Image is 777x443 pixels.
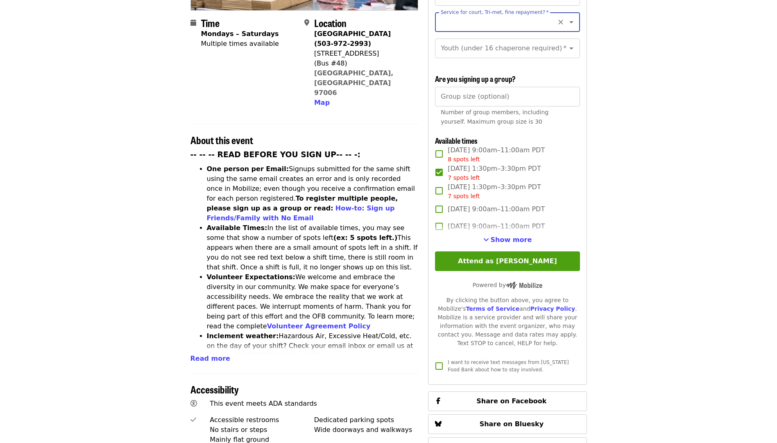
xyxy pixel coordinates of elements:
div: By clicking the button above, you agree to Mobilize's and . Mobilize is a service provider and wi... [435,296,580,348]
span: Number of group members, including yourself. Maximum group size is 30 [441,109,548,125]
span: Powered by [473,282,542,288]
strong: (ex: 5 spots left.) [333,234,397,242]
button: Share on Bluesky [428,414,587,434]
i: check icon [190,416,196,424]
strong: [GEOGRAPHIC_DATA] (503-972-2993) [314,30,391,47]
span: Share on Bluesky [480,420,544,428]
a: Volunteer Agreement Policy [267,322,371,330]
div: No stairs or steps [210,425,314,435]
span: Available times [435,135,478,146]
i: map-marker-alt icon [304,19,309,27]
i: universal-access icon [190,400,197,407]
button: Clear [555,16,566,28]
span: 8 spots left [448,156,480,163]
button: Open [566,43,577,54]
button: Open [566,16,577,28]
label: Service for court, Tri-met, fine repayment? [441,10,549,15]
div: Multiple times available [201,39,279,49]
i: calendar icon [190,19,196,27]
span: 7 spots left [448,174,480,181]
button: Share on Facebook [428,391,587,411]
a: Privacy Policy [530,305,575,312]
li: In the list of available times, you may see some that show a number of spots left This appears wh... [207,223,419,272]
strong: To register multiple people, please sign up as a group or read: [207,194,398,212]
span: Time [201,16,220,30]
span: Share on Facebook [476,397,546,405]
span: 7 spots left [448,193,480,199]
span: [DATE] 9:00am–11:00am PDT [448,145,545,164]
div: Accessible restrooms [210,415,314,425]
strong: One person per Email: [207,165,289,173]
strong: Available Times: [207,224,267,232]
div: Wide doorways and walkways [314,425,419,435]
strong: -- -- -- READ BEFORE YOU SIGN UP-- -- -: [190,150,361,159]
span: [DATE] 9:00am–11:00am PDT [448,204,545,214]
span: [DATE] 9:00am–11:00am PDT [448,221,545,231]
div: (Bus #48) [314,59,412,68]
span: About this event [190,133,253,147]
input: [object Object] [435,87,580,106]
strong: Mondays – Saturdays [201,30,279,38]
div: Dedicated parking spots [314,415,419,425]
button: Read more [190,354,230,364]
li: Signups submitted for the same shift using the same email creates an error and is only recorded o... [207,164,419,223]
div: [STREET_ADDRESS] [314,49,412,59]
a: Terms of Service [466,305,519,312]
span: Map [314,99,330,106]
span: Read more [190,355,230,362]
strong: Inclement weather: [207,332,279,340]
span: [DATE] 1:30pm–3:30pm PDT [448,182,541,201]
span: Location [314,16,347,30]
img: Powered by Mobilize [506,282,542,289]
a: How-to: Sign up Friends/Family with No Email [207,204,395,222]
li: We welcome and embrace the diversity in our community. We make space for everyone’s accessibility... [207,272,419,331]
button: See more timeslots [483,235,532,245]
span: This event meets ADA standards [210,400,317,407]
button: Attend as [PERSON_NAME] [435,251,580,271]
li: Hazardous Air, Excessive Heat/Cold, etc. on the day of your shift? Check your email inbox or emai... [207,331,419,380]
span: Accessibility [190,382,239,396]
span: Show more [491,236,532,244]
span: Are you signing up a group? [435,73,516,84]
strong: Volunteer Expectations: [207,273,296,281]
span: [DATE] 1:30pm–3:30pm PDT [448,164,541,182]
span: I want to receive text messages from [US_STATE] Food Bank about how to stay involved. [448,359,569,373]
a: [GEOGRAPHIC_DATA], [GEOGRAPHIC_DATA] 97006 [314,69,394,97]
button: Map [314,98,330,108]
